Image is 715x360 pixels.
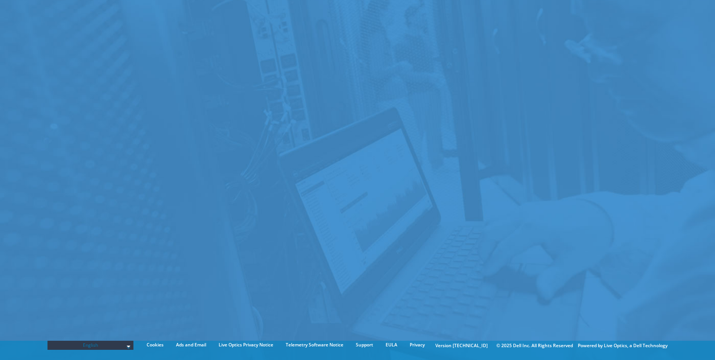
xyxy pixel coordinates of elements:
span: English [51,341,130,350]
a: Support [350,341,379,349]
a: Telemetry Software Notice [280,341,349,349]
a: EULA [380,341,403,349]
li: Powered by Live Optics, a Dell Technology [578,342,668,350]
li: Version [TECHNICAL_ID] [432,342,491,350]
a: Ads and Email [170,341,212,349]
a: Privacy [404,341,430,349]
a: Live Optics Privacy Notice [213,341,279,349]
li: © 2025 Dell Inc. All Rights Reserved [493,342,577,350]
a: Cookies [141,341,169,349]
